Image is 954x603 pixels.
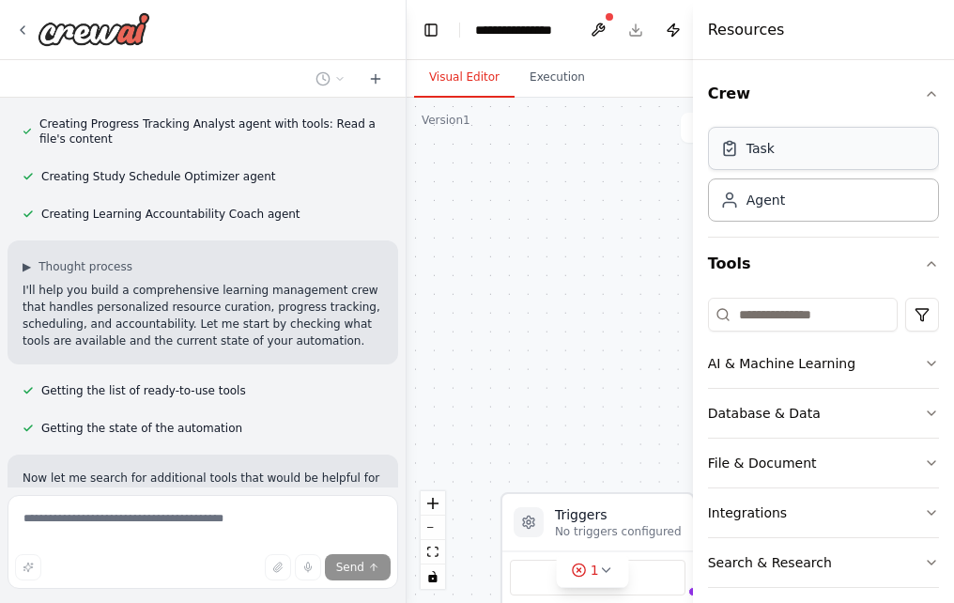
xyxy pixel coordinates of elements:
span: Thought process [38,259,132,274]
button: File & Document [708,439,939,487]
span: Send [336,560,364,575]
button: Database & Data [708,389,939,438]
button: zoom in [421,491,445,516]
div: Search & Research [708,553,832,572]
div: React Flow controls [421,491,445,589]
button: ▶Thought process [23,259,132,274]
div: Task [746,139,775,158]
p: No triggers configured [555,524,682,539]
button: Search & Research [708,538,939,587]
h3: Triggers [555,505,682,524]
button: zoom out [421,516,445,540]
span: Getting the list of ready-to-use tools [41,383,246,398]
img: Logo [38,12,150,46]
span: Creating Study Schedule Optimizer agent [41,169,276,184]
span: ▶ [23,259,31,274]
button: fit view [421,540,445,564]
p: I'll help you build a comprehensive learning management crew that handles personalized resource c... [23,282,383,349]
div: Agent [746,191,785,209]
button: Improve this prompt [15,554,41,580]
div: Integrations [708,503,787,522]
button: Visual Editor [414,58,515,98]
button: Tools [708,238,939,290]
button: 1 [557,553,629,588]
button: Event [510,560,685,595]
button: Crew [708,68,939,120]
button: toggle interactivity [421,564,445,589]
nav: breadcrumb [475,21,569,39]
button: Send [325,554,391,580]
button: Switch to previous chat [308,68,353,90]
button: Start a new chat [361,68,391,90]
button: Click to speak your automation idea [295,554,321,580]
span: 1 [591,561,599,580]
span: Creating Learning Accountability Coach agent [41,207,300,222]
span: Getting the state of the automation [41,421,242,436]
div: Crew [708,120,939,237]
div: AI & Machine Learning [708,354,855,373]
div: File & Document [708,454,817,472]
button: AI & Machine Learning [708,339,939,388]
span: Creating Progress Tracking Analyst agent with tools: Read a file's content [39,116,383,147]
h4: Resources [708,19,785,41]
p: Now let me search for additional tools that would be helpful for learning management, particularl... [23,470,383,520]
button: Execution [515,58,600,98]
button: Upload files [265,554,291,580]
button: Integrations [708,488,939,537]
div: Database & Data [708,404,821,423]
button: Hide left sidebar [418,17,444,43]
div: Version 1 [422,113,470,128]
